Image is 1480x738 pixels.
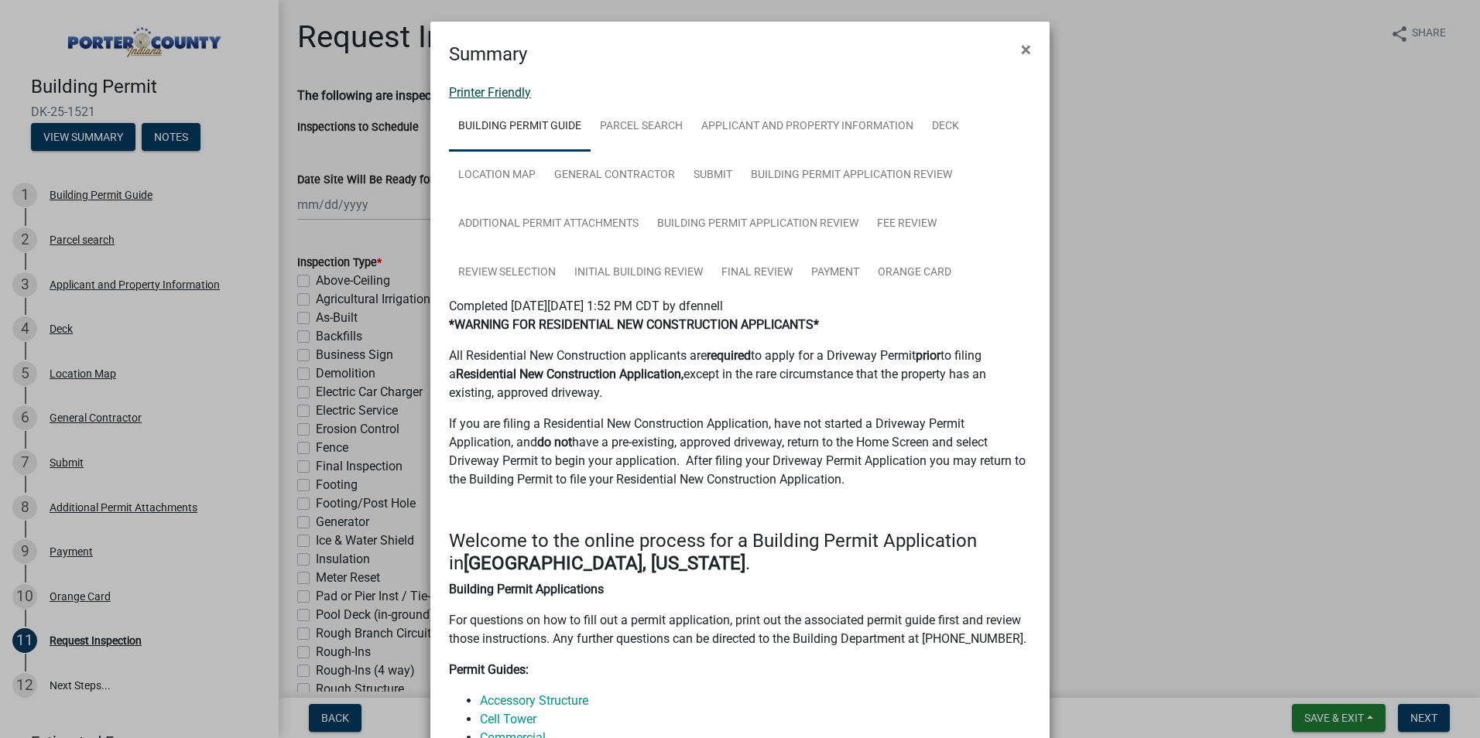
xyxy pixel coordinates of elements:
[449,200,648,249] a: Additional Permit Attachments
[449,347,1031,402] p: All Residential New Construction applicants are to apply for a Driveway Permit to filing a except...
[802,248,868,298] a: Payment
[916,348,940,363] strong: prior
[464,552,745,574] strong: [GEOGRAPHIC_DATA], [US_STATE]
[480,712,536,726] a: Cell Tower
[456,367,683,381] strong: Residential New Construction Application,
[707,348,751,363] strong: required
[480,693,588,708] a: Accessory Structure
[449,151,545,200] a: Location Map
[449,582,604,596] strong: Building Permit Applications
[648,200,868,249] a: Building Permit Application Review
[545,151,684,200] a: General Contractor
[868,248,961,298] a: Orange Card
[537,435,572,449] strong: do not
[449,102,591,152] a: Building Permit Guide
[591,102,692,152] a: Parcel search
[449,611,1031,648] p: For questions on how to fill out a permit application, print out the associated permit guide firs...
[449,248,565,298] a: Review Selection
[449,299,723,313] span: Completed [DATE][DATE] 1:52 PM CDT by dfennell
[449,317,819,332] strong: *WARNING FOR RESIDENTIAL NEW CONSTRUCTION APPLICANTS*
[712,248,802,298] a: Final Review
[565,248,712,298] a: Initial Building Review
[449,40,527,68] h4: Summary
[923,102,968,152] a: Deck
[1021,39,1031,60] span: ×
[449,662,529,677] strong: Permit Guides:
[449,85,531,100] a: Printer Friendly
[449,415,1031,489] p: If you are filing a Residential New Construction Application, have not started a Driveway Permit ...
[1009,28,1043,71] button: Close
[692,102,923,152] a: Applicant and Property Information
[449,530,1031,575] h4: Welcome to the online process for a Building Permit Application in .
[868,200,946,249] a: Fee Review
[684,151,742,200] a: Submit
[742,151,961,200] a: Building Permit Application Review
